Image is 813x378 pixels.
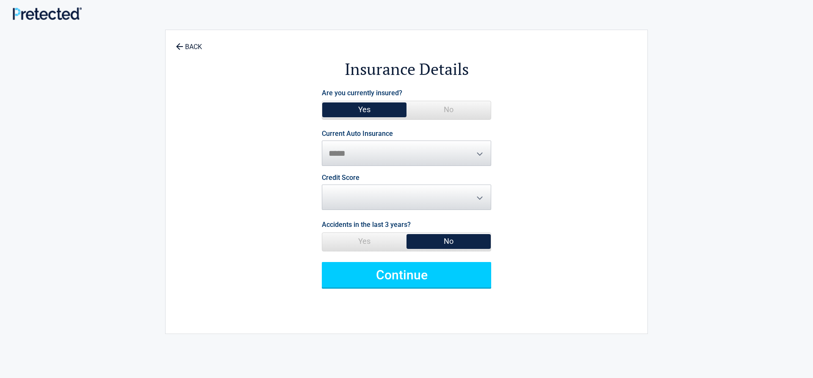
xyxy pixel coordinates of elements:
[406,233,491,250] span: No
[406,101,491,118] span: No
[322,87,402,99] label: Are you currently insured?
[174,36,204,50] a: BACK
[322,101,406,118] span: Yes
[322,262,491,287] button: Continue
[212,58,601,80] h2: Insurance Details
[322,219,411,230] label: Accidents in the last 3 years?
[13,7,82,19] img: Main Logo
[322,174,359,181] label: Credit Score
[322,233,406,250] span: Yes
[322,130,393,137] label: Current Auto Insurance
